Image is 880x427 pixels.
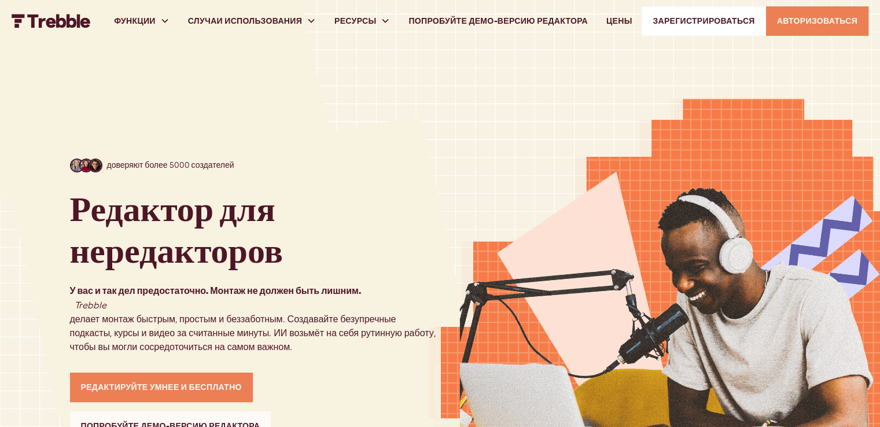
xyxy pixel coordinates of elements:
font: ‍ ‍ Trebble [70,300,106,311]
font: СЛУЧАИ ИСПОЛЬЗОВАНИЯ [188,16,302,25]
font: Попробуйте демо-версию редактора [408,16,588,25]
a: ЦЕНЫ [597,1,642,41]
font: ЦЕНЫ [606,16,632,25]
font: Редактор для [70,185,275,230]
font: Зарегистрироваться [653,16,754,25]
div: ФУНКЦИИ [105,1,178,41]
a: дом [12,14,91,28]
font: РЕСУРСЫ [334,16,376,25]
div: СЛУЧАИ ИСПОЛЬЗОВАНИЯ [179,1,325,41]
font: ФУНКЦИИ [114,16,155,25]
a: АВТОРИЗОВАТЬСЯ [766,6,868,36]
img: Логотип Trebble FM [12,14,91,28]
font: АВТОРИЗОВАТЬСЯ [777,16,857,25]
font: Редактируйте умнее и бесплатно [81,382,242,392]
font: делает монтаж быстрым, простым и беззаботным. Создавайте безупречные подкасты, курсы и видео за с... [70,314,436,352]
font: У вас и так дел предостаточно. Монтаж не должен быть лишним. [70,285,361,296]
font: доверяют более 5000 создателей [107,160,234,170]
a: Зарегистрироваться [642,6,765,36]
a: Попробуйте демо-версию редактора [399,1,597,41]
div: РЕСУРСЫ [325,1,399,41]
a: Редактируйте умнее и бесплатно [70,373,253,402]
font: нередакторов [70,226,283,271]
